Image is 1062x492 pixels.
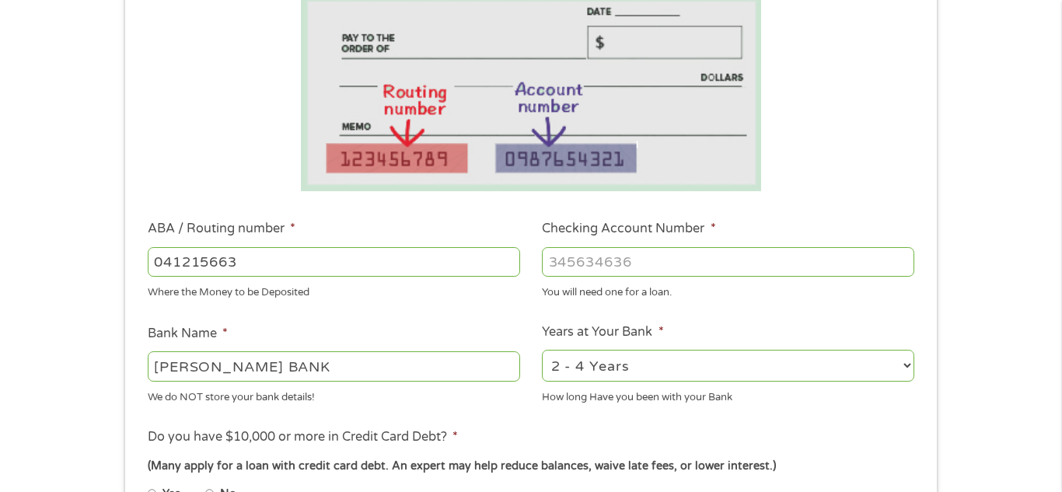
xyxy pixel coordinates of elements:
div: We do NOT store your bank details! [148,384,520,405]
label: Years at Your Bank [542,324,663,340]
div: Where the Money to be Deposited [148,280,520,301]
label: Do you have $10,000 or more in Credit Card Debt? [148,429,458,445]
label: ABA / Routing number [148,221,295,237]
input: 263177916 [148,247,520,277]
input: 345634636 [542,247,914,277]
div: How long Have you been with your Bank [542,384,914,405]
label: Bank Name [148,326,228,342]
div: You will need one for a loan. [542,280,914,301]
label: Checking Account Number [542,221,715,237]
div: (Many apply for a loan with credit card debt. An expert may help reduce balances, waive late fees... [148,458,914,475]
